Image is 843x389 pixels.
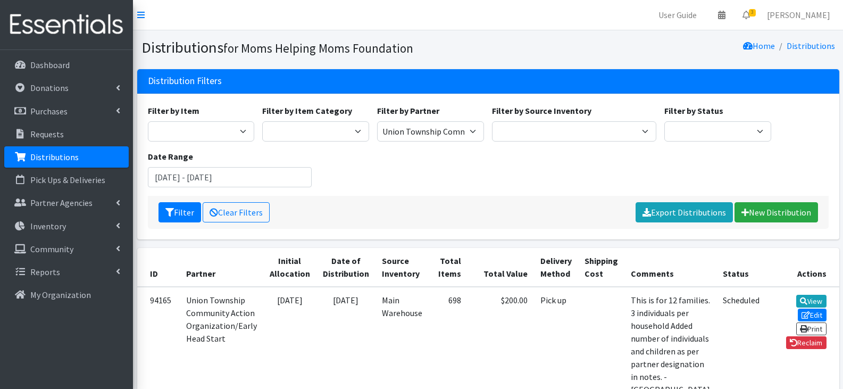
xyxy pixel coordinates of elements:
[429,248,468,287] th: Total Items
[4,216,129,237] a: Inventory
[148,104,199,117] label: Filter by Item
[798,309,827,321] a: Edit
[316,248,375,287] th: Date of Distribution
[4,261,129,283] a: Reports
[624,248,716,287] th: Comments
[4,123,129,145] a: Requests
[262,104,352,117] label: Filter by Item Category
[377,104,439,117] label: Filter by Partner
[4,54,129,76] a: Dashboard
[4,192,129,213] a: Partner Agencies
[734,4,758,26] a: 3
[30,60,70,70] p: Dashboard
[30,175,105,185] p: Pick Ups & Deliveries
[30,289,91,300] p: My Organization
[4,284,129,305] a: My Organization
[30,106,68,117] p: Purchases
[743,40,775,51] a: Home
[30,221,66,231] p: Inventory
[4,101,129,122] a: Purchases
[796,322,827,335] a: Print
[30,197,93,208] p: Partner Agencies
[786,336,827,349] a: Reclaim
[30,129,64,139] p: Requests
[4,169,129,191] a: Pick Ups & Deliveries
[796,295,827,308] a: View
[4,238,129,260] a: Community
[636,202,733,222] a: Export Distributions
[650,4,705,26] a: User Guide
[223,40,413,56] small: for Moms Helping Moms Foundation
[148,167,312,187] input: January 1, 2011 - December 31, 2011
[203,202,270,222] a: Clear Filters
[716,248,766,287] th: Status
[4,146,129,168] a: Distributions
[787,40,835,51] a: Distributions
[30,82,69,93] p: Donations
[141,38,485,57] h1: Distributions
[735,202,818,222] a: New Distribution
[4,7,129,43] img: HumanEssentials
[263,248,316,287] th: Initial Allocation
[4,77,129,98] a: Donations
[158,202,201,222] button: Filter
[375,248,429,287] th: Source Inventory
[492,104,591,117] label: Filter by Source Inventory
[758,4,839,26] a: [PERSON_NAME]
[148,76,222,87] h3: Distribution Filters
[30,152,79,162] p: Distributions
[766,248,839,287] th: Actions
[578,248,624,287] th: Shipping Cost
[664,104,723,117] label: Filter by Status
[148,150,193,163] label: Date Range
[468,248,534,287] th: Total Value
[534,248,578,287] th: Delivery Method
[749,9,756,16] span: 3
[30,267,60,277] p: Reports
[180,248,263,287] th: Partner
[137,248,180,287] th: ID
[30,244,73,254] p: Community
